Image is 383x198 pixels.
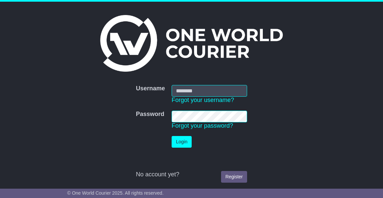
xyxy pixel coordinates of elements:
[172,122,233,129] a: Forgot your password?
[172,97,234,103] a: Forgot your username?
[221,171,247,183] a: Register
[136,171,247,178] div: No account yet?
[136,85,165,92] label: Username
[67,190,164,196] span: © One World Courier 2025. All rights reserved.
[172,136,192,148] button: Login
[136,111,164,118] label: Password
[100,15,282,72] img: One World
